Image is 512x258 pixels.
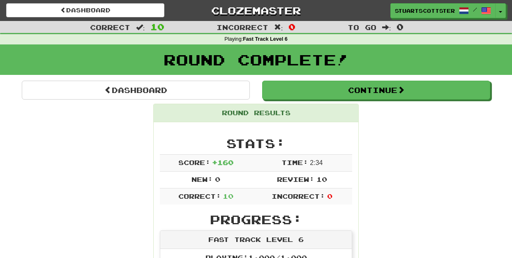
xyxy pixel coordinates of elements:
[272,192,325,200] span: Incorrect:
[154,104,358,122] div: Round Results
[136,24,145,31] span: :
[90,23,130,31] span: Correct
[177,3,335,18] a: Clozemaster
[215,175,220,183] span: 0
[281,158,308,166] span: Time:
[178,192,221,200] span: Correct:
[382,24,391,31] span: :
[395,7,455,14] span: stuartscottster
[3,51,509,68] h1: Round Complete!
[178,158,210,166] span: Score:
[262,81,490,100] button: Continue
[223,192,233,200] span: 10
[288,22,295,32] span: 0
[243,36,288,42] strong: Fast Track Level 6
[6,3,164,17] a: Dashboard
[390,3,496,18] a: stuartscottster /
[327,192,332,200] span: 0
[160,213,352,226] h2: Progress:
[212,158,233,166] span: + 160
[160,137,352,150] h2: Stats:
[22,81,250,100] a: Dashboard
[191,175,213,183] span: New:
[217,23,268,31] span: Incorrect
[160,231,352,249] div: Fast Track Level 6
[274,24,283,31] span: :
[397,22,404,32] span: 0
[316,175,327,183] span: 10
[348,23,376,31] span: To go
[310,159,323,166] span: 2 : 34
[277,175,314,183] span: Review:
[150,22,164,32] span: 10
[473,7,477,12] span: /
